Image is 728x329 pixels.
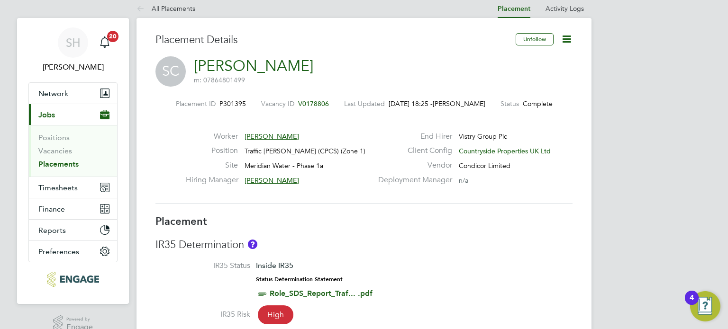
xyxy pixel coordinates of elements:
[29,125,117,177] div: Jobs
[245,161,323,170] span: Meridian Water - Phase 1a
[186,146,238,156] label: Position
[155,33,509,47] h3: Placement Details
[186,175,238,185] label: Hiring Manager
[261,99,294,108] label: Vacancy ID
[176,99,216,108] label: Placement ID
[186,160,238,170] label: Site
[38,183,78,192] span: Timesheets
[459,147,551,155] span: Countryside Properties UK Ltd
[28,62,118,73] span: Sean Holmes
[194,57,313,75] a: [PERSON_NAME]
[29,220,117,240] button: Reports
[516,33,554,45] button: Unfollow
[459,132,507,141] span: Vistry Group Plc
[17,18,129,304] nav: Main navigation
[66,315,93,323] span: Powered by
[155,261,250,271] label: IR35 Status
[38,89,68,98] span: Network
[28,27,118,73] a: SH[PERSON_NAME]
[38,110,55,119] span: Jobs
[47,272,100,287] img: condicor-logo-retina.png
[258,305,293,324] span: High
[107,31,118,42] span: 20
[245,176,299,185] span: [PERSON_NAME]
[690,291,720,321] button: Open Resource Center, 4 new notifications
[29,198,117,219] button: Finance
[256,261,293,270] span: Inside IR35
[256,276,343,283] strong: Status Determination Statement
[270,289,373,298] a: Role_SDS_Report_Traf... .pdf
[38,160,79,169] a: Placements
[373,132,452,142] label: End Hirer
[29,104,117,125] button: Jobs
[546,4,584,13] a: Activity Logs
[29,177,117,198] button: Timesheets
[38,133,70,142] a: Positions
[389,99,433,108] span: [DATE] 18:25 -
[523,99,553,108] span: Complete
[38,146,72,155] a: Vacancies
[344,99,385,108] label: Last Updated
[155,215,207,228] b: Placement
[433,99,485,108] span: [PERSON_NAME]
[373,175,452,185] label: Deployment Manager
[38,247,79,256] span: Preferences
[373,160,452,170] label: Vendor
[298,99,329,108] span: V0178806
[28,272,118,287] a: Go to home page
[459,161,510,170] span: Condicor Limited
[38,205,65,213] span: Finance
[38,226,66,235] span: Reports
[155,56,186,87] span: SC
[95,27,114,58] a: 20
[459,176,468,185] span: n/a
[500,99,519,108] label: Status
[245,147,365,155] span: Traffic [PERSON_NAME] (CPCS) (Zone 1)
[245,132,299,141] span: [PERSON_NAME]
[219,99,246,108] span: P301395
[155,238,573,252] h3: IR35 Determination
[498,5,530,13] a: Placement
[194,76,245,84] span: m: 07864801499
[155,310,250,320] label: IR35 Risk
[373,146,452,156] label: Client Config
[29,83,117,104] button: Network
[248,240,257,249] button: About IR35
[136,4,195,13] a: All Placements
[66,36,81,49] span: SH
[186,132,238,142] label: Worker
[690,298,694,310] div: 4
[29,241,117,262] button: Preferences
